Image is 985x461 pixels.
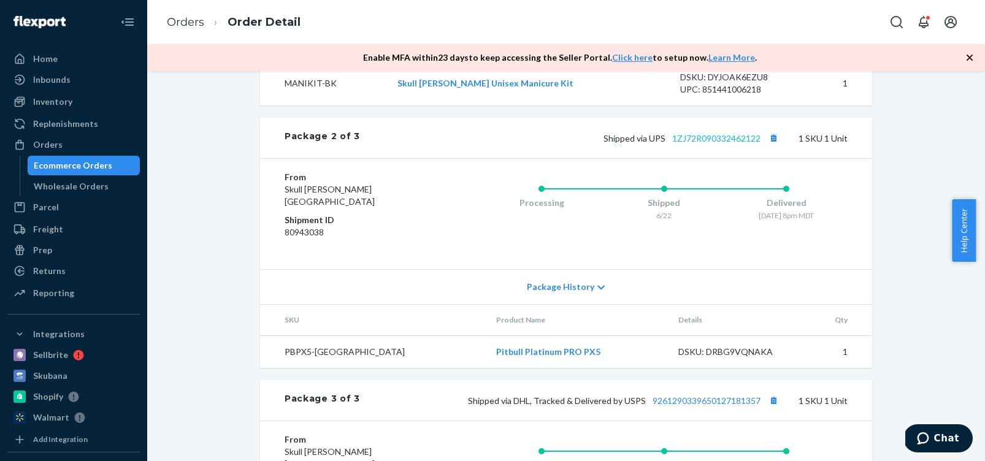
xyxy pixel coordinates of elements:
span: Package History [527,281,594,293]
div: DSKU: DYJOAK6EZU8 [680,71,795,83]
div: Ecommerce Orders [34,159,112,172]
a: Inbounds [7,70,140,90]
a: Shopify [7,387,140,406]
div: Prep [33,244,52,256]
td: PBPX5-[GEOGRAPHIC_DATA] [260,335,486,368]
dd: 80943038 [285,226,431,238]
button: Help Center [952,199,976,262]
div: Freight [33,223,63,235]
span: Shipped via UPS [604,133,781,143]
div: Shopify [33,391,63,403]
a: 9261290339650127181357 [653,395,761,406]
div: Shipped [603,197,726,209]
a: Skubana [7,366,140,386]
div: Parcel [33,201,59,213]
div: Returns [33,265,66,277]
a: Replenishments [7,114,140,134]
button: Close Navigation [115,10,140,34]
div: Package 3 of 3 [285,392,360,408]
div: [DATE] 8pm MDT [725,210,848,221]
button: Copy tracking number [765,392,781,408]
button: Integrations [7,324,140,344]
div: Processing [480,197,603,209]
dt: Shipment ID [285,214,431,226]
a: Click here [612,52,653,63]
a: Orders [167,15,204,29]
div: 1 SKU 1 Unit [360,130,848,146]
a: Pitbull Platinum PRO PX5 [496,346,600,357]
a: Home [7,49,140,69]
dt: From [285,433,431,446]
button: Open notifications [911,10,936,34]
div: Inbounds [33,74,71,86]
div: Integrations [33,328,85,340]
th: Qty [803,305,872,335]
div: Replenishments [33,118,98,130]
a: Parcel [7,197,140,217]
div: Reporting [33,287,74,299]
a: Skull [PERSON_NAME] Unisex Manicure Kit [397,78,573,88]
div: Inventory [33,96,72,108]
div: DSKU: DRBG9VQNAKA [678,346,794,358]
div: UPC: 851441006218 [680,83,795,96]
div: 6/22 [603,210,726,221]
a: Ecommerce Orders [28,156,140,175]
iframe: Opens a widget where you can chat to one of our agents [905,424,973,455]
span: Skull [PERSON_NAME][GEOGRAPHIC_DATA] [285,184,375,207]
td: 1 [803,335,872,368]
div: 1 SKU 1 Unit [360,392,848,408]
a: Walmart [7,408,140,427]
div: Delivered [725,197,848,209]
a: Wholesale Orders [28,177,140,196]
div: Sellbrite [33,349,68,361]
p: Enable MFA within 23 days to keep accessing the Seller Portal. to setup now. . [363,51,757,64]
span: Shipped via DHL, Tracked & Delivered by USPS [468,395,781,406]
div: Skubana [33,370,67,382]
div: Walmart [33,411,69,424]
a: Orders [7,135,140,154]
div: Wholesale Orders [34,180,109,192]
a: 1ZJ72R090332462122 [672,133,761,143]
a: Order Detail [228,15,301,29]
a: Reporting [7,283,140,303]
div: Home [33,53,58,65]
a: Add Integration [7,432,140,447]
dt: From [285,171,431,183]
ol: breadcrumbs [157,4,310,40]
th: SKU [260,305,486,335]
td: MANIKIT-BK [260,61,388,105]
div: Add Integration [33,434,88,444]
button: Open account menu [938,10,963,34]
a: Learn More [708,52,755,63]
div: Package 2 of 3 [285,130,360,146]
td: 1 [805,61,872,105]
button: Open Search Box [884,10,909,34]
div: Orders [33,139,63,151]
a: Inventory [7,92,140,112]
a: Freight [7,219,140,239]
a: Sellbrite [7,345,140,365]
a: Prep [7,240,140,260]
img: Flexport logo [13,16,66,28]
th: Details [669,305,803,335]
th: Product Name [486,305,668,335]
a: Returns [7,261,140,281]
button: Copy tracking number [765,130,781,146]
